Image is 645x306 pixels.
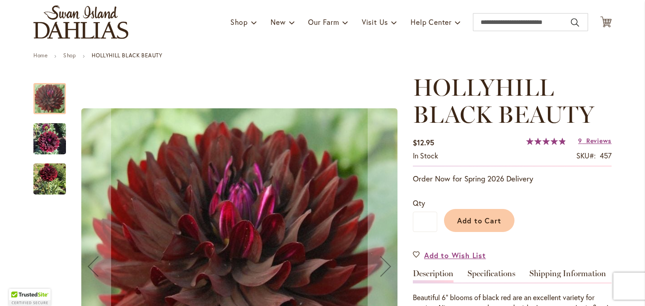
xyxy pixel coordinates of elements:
div: Availability [413,151,438,161]
div: HOLLYHILL BLACK BEAUTY [33,74,75,114]
p: Order Now for Spring 2026 Delivery [413,173,612,184]
strong: HOLLYHILL BLACK BEAUTY [92,52,162,59]
a: Specifications [467,269,515,283]
span: Shop [230,17,248,27]
a: Add to Wish List [413,250,486,260]
span: Add to Wish List [424,250,486,260]
span: In stock [413,151,438,160]
div: HOLLYHILL BLACK BEAUTY [33,114,75,154]
iframe: Launch Accessibility Center [7,274,32,299]
a: store logo [33,5,128,39]
span: Add to Cart [457,216,502,225]
a: Shop [63,52,76,59]
span: Our Farm [308,17,339,27]
a: Home [33,52,47,59]
img: HOLLYHILL BLACK BEAUTY [33,158,66,199]
a: Shipping Information [529,269,606,283]
div: 98% [526,138,566,145]
span: Visit Us [362,17,388,27]
span: Reviews [586,136,612,145]
div: 457 [600,151,612,161]
div: HOLLYHILL BLACK BEAUTY [33,154,66,195]
strong: SKU [576,151,596,160]
a: Description [413,269,453,283]
img: HOLLYHILL BLACK BEAUTY [33,117,66,161]
span: New [271,17,285,27]
span: Qty [413,198,425,208]
a: 9 Reviews [578,136,612,145]
span: 9 [578,136,582,145]
span: HOLLYHILL BLACK BEAUTY [413,73,594,129]
span: Help Center [411,17,452,27]
button: Add to Cart [444,209,514,232]
span: $12.95 [413,138,434,147]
